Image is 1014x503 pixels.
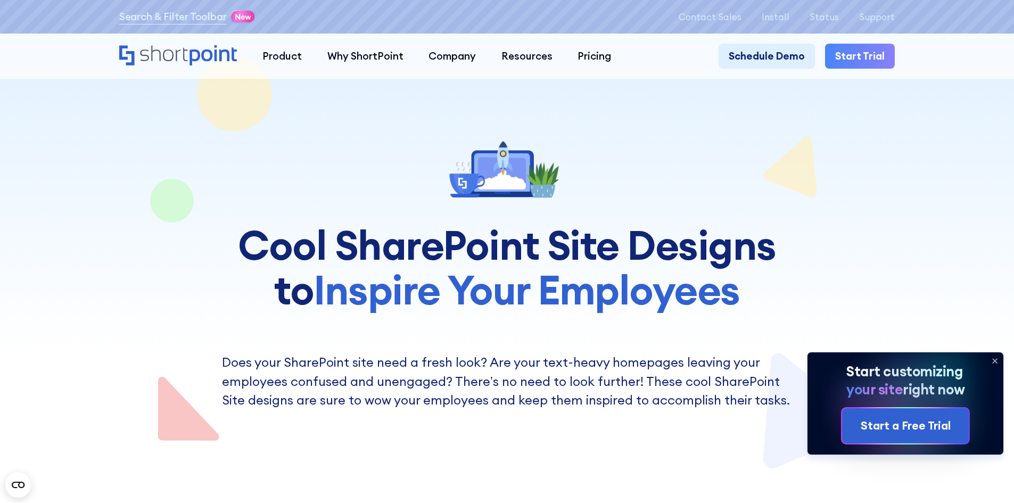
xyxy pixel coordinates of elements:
[250,44,315,69] a: Product
[679,12,741,22] a: Contact Sales
[719,44,815,69] a: Schedule Demo
[810,12,839,22] a: Status
[578,48,611,64] div: Pricing
[222,353,793,410] p: Does your SharePoint site need a fresh look? Are your text-heavy homepages leaving your employees...
[5,472,31,498] button: Open CMP widget
[825,44,895,69] a: Start Trial
[314,264,739,315] span: Inspire Your Employees
[489,44,565,69] a: Resources
[222,223,793,312] h1: Cool SharePoint Site Designs to
[961,452,1014,503] iframe: Chat Widget
[262,48,302,64] div: Product
[416,44,489,69] a: Company
[501,48,553,64] div: Resources
[119,45,237,67] a: Home
[842,408,969,443] a: Start a Free Trial
[119,9,227,24] a: Search & Filter Toolbar
[315,44,416,69] a: Why ShortPoint
[327,48,403,64] div: Why ShortPoint
[428,48,476,64] div: Company
[762,12,789,22] a: Install
[565,44,624,69] a: Pricing
[859,12,895,22] a: Support
[861,417,951,434] div: Start a Free Trial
